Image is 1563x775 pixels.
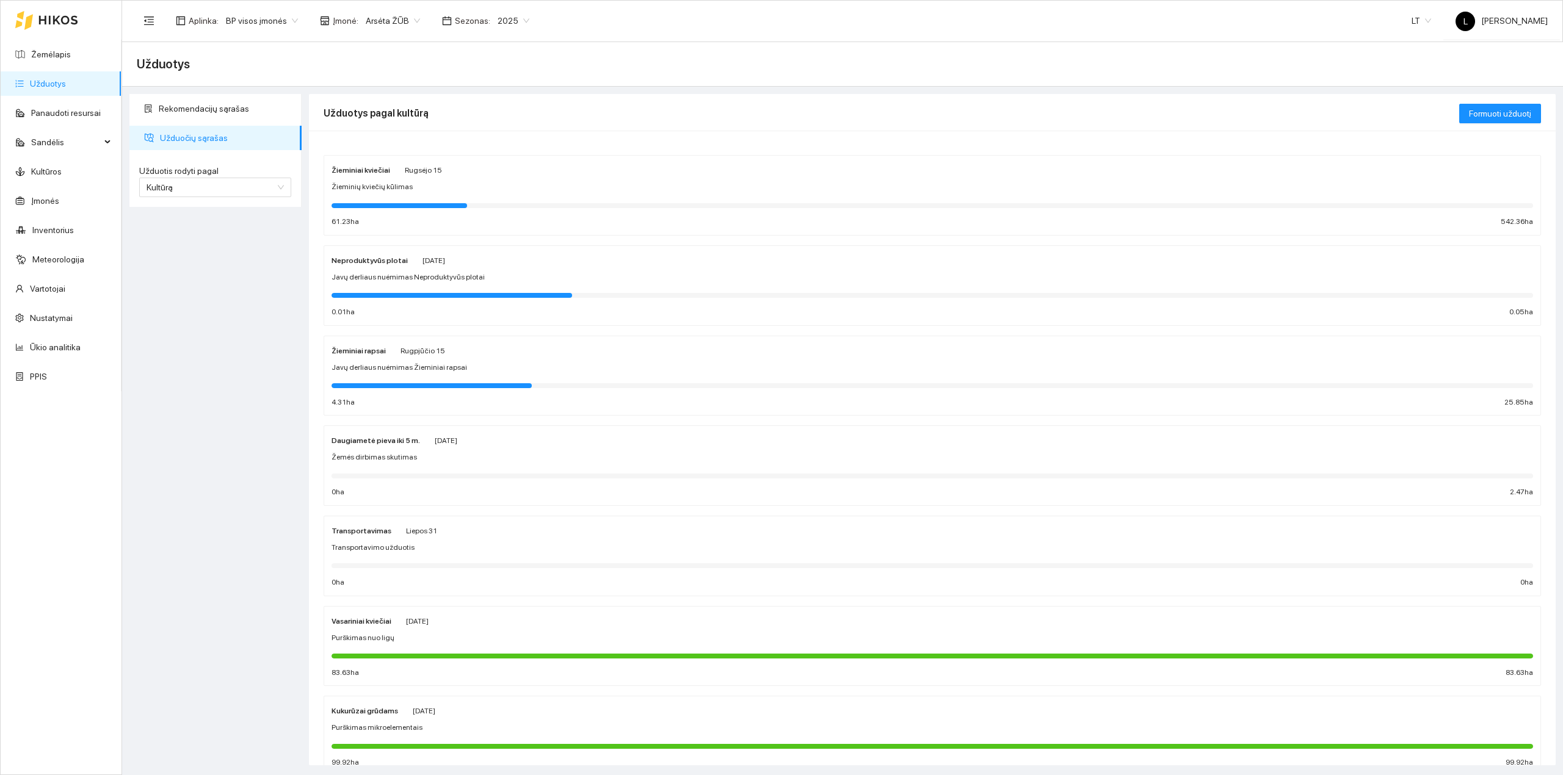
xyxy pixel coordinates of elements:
[332,667,359,679] span: 83.63 ha
[1510,486,1533,498] span: 2.47 ha
[332,216,359,228] span: 61.23 ha
[324,96,1459,131] div: Užduotys pagal kultūrą
[332,527,391,535] strong: Transportavimas
[401,347,445,355] span: Rugpjūčio 15
[189,14,219,27] span: Aplinka :
[442,16,452,26] span: calendar
[160,126,292,150] span: Užduočių sąrašas
[1412,12,1431,30] span: LT
[137,54,190,74] span: Užduotys
[176,16,186,26] span: layout
[324,245,1541,326] a: Neproduktyvūs plotai[DATE]Javų derliaus nuėmimas Neproduktyvūs plotai0.01ha0.05ha
[30,79,66,88] a: Užduotys
[31,196,59,206] a: Įmonės
[32,225,74,235] a: Inventorius
[332,617,391,625] strong: Vasariniai kviečiai
[333,14,358,27] span: Įmonė :
[31,108,101,118] a: Panaudoti resursai
[159,96,292,121] span: Rekomendacijų sąrašas
[332,632,394,644] span: Purškimas nuo ligų
[406,527,437,535] span: Liepos 31
[332,166,390,175] strong: Žieminiai kviečiai
[332,397,355,408] span: 4.31 ha
[332,181,413,193] span: Žieminių kviečių kūlimas
[1506,667,1533,679] span: 83.63 ha
[455,14,490,27] span: Sezonas :
[1463,12,1468,31] span: L
[332,577,344,588] span: 0 ha
[332,347,386,355] strong: Žieminiai rapsai
[30,313,73,323] a: Nustatymai
[324,336,1541,416] a: Žieminiai rapsaiRugpjūčio 15Javų derliaus nuėmimas Žieminiai rapsai4.31ha25.85ha
[332,306,355,318] span: 0.01 ha
[332,362,467,373] span: Javų derliaus nuėmimas Žieminiai rapsai
[143,15,154,26] span: menu-fold
[226,12,298,30] span: BP visos įmonės
[32,254,84,264] a: Meteorologija
[30,372,47,381] a: PPIS
[324,516,1541,596] a: TransportavimasLiepos 31Transportavimo užduotis0ha0ha
[332,542,415,553] span: Transportavimo užduotis
[147,182,173,192] span: Kultūrą
[332,757,359,768] span: 99.92 ha
[144,104,153,113] span: solution
[1469,107,1531,120] span: Formuoti užduotį
[31,49,71,59] a: Žemėlapis
[139,165,291,178] label: Užduotis rodyti pagal
[498,12,529,30] span: 2025
[1504,397,1533,408] span: 25.85 ha
[1506,757,1533,768] span: 99.92 ha
[324,155,1541,236] a: Žieminiai kviečiaiRugsėjo 15Žieminių kviečių kūlimas61.23ha542.36ha
[332,272,485,283] span: Javų derliaus nuėmimas Neproduktyvūs plotai
[435,436,457,445] span: [DATE]
[405,166,442,175] span: Rugsėjo 15
[30,342,81,352] a: Ūkio analitika
[332,452,417,463] span: Žemės dirbimas skutimas
[324,425,1541,506] a: Daugiametė pieva iki 5 m.[DATE]Žemės dirbimas skutimas0ha2.47ha
[31,130,101,154] span: Sandėlis
[31,167,62,176] a: Kultūros
[366,12,420,30] span: Arsėta ŽŪB
[332,707,398,715] strong: Kukurūzai grūdams
[406,617,429,625] span: [DATE]
[422,256,445,265] span: [DATE]
[1459,104,1541,123] button: Formuoti užduotį
[1456,16,1548,26] span: [PERSON_NAME]
[332,486,344,498] span: 0 ha
[332,722,422,734] span: Purškimas mikroelementais
[1501,216,1533,228] span: 542.36 ha
[332,256,408,265] strong: Neproduktyvūs plotai
[1520,577,1533,588] span: 0 ha
[413,707,435,715] span: [DATE]
[30,284,65,294] a: Vartotojai
[324,606,1541,687] a: Vasariniai kviečiai[DATE]Purškimas nuo ligų83.63ha83.63ha
[320,16,330,26] span: shop
[1509,306,1533,318] span: 0.05 ha
[332,436,420,445] strong: Daugiametė pieva iki 5 m.
[137,9,161,33] button: menu-fold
